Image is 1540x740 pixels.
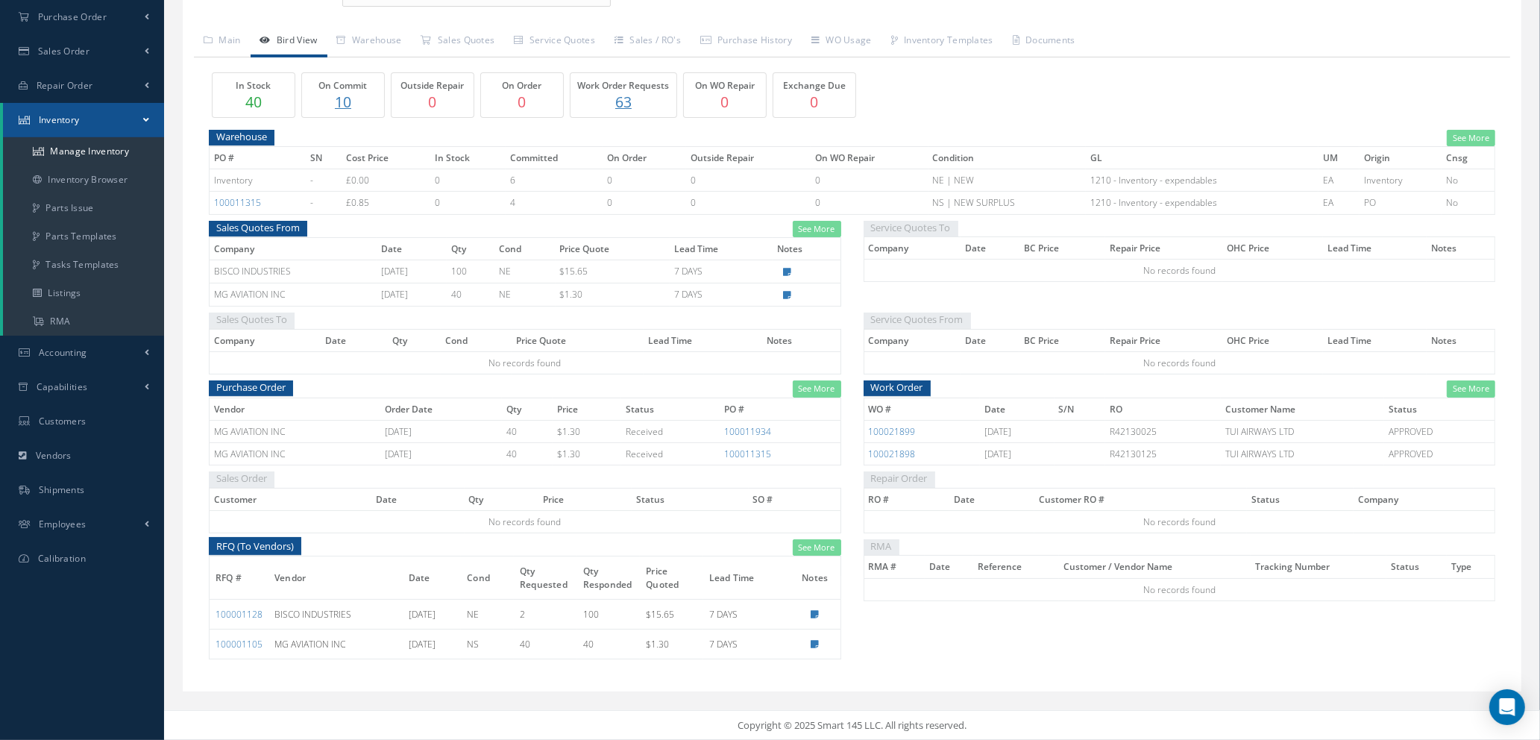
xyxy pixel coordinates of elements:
[210,488,371,510] th: Customer
[811,638,819,650] a: Click to manage notes
[793,221,841,238] a: See More
[973,556,1059,578] th: Reference
[577,629,641,659] td: 40
[777,91,852,113] p: 0
[3,137,164,166] a: Manage Inventory
[811,169,928,192] td: 0
[306,147,342,169] th: SN
[621,420,720,442] td: Received
[38,45,89,57] span: Sales Order
[520,563,568,590] span: Qty Requested
[1386,556,1447,578] th: Status
[864,378,931,397] span: Work Order
[1447,130,1495,147] a: See More
[1319,192,1360,214] td: EA
[342,147,430,169] th: Cost Price
[268,599,403,629] td: BISCO INDUSTRIES
[327,26,412,57] a: Warehouse
[342,169,430,192] td: £0.00
[1105,329,1222,351] th: Repair Price
[403,629,462,659] td: [DATE]
[514,629,577,659] td: 40
[371,488,465,510] th: Date
[377,283,446,307] td: [DATE]
[688,91,762,113] p: 0
[864,329,961,351] th: Company
[864,219,958,237] span: Service Quotes To
[928,192,1086,214] td: NS | NEW SURPLUS
[577,599,641,629] td: 100
[1105,443,1221,465] td: R42130125
[209,310,295,329] span: Sales Quotes To
[811,192,928,214] td: 0
[39,113,80,126] span: Inventory
[461,599,514,629] td: NE
[506,192,603,214] td: 4
[502,443,553,465] td: 40
[3,166,164,194] a: Inventory Browser
[306,192,342,214] td: -
[506,147,603,169] th: Committed
[864,488,949,510] th: RO #
[3,194,164,222] a: Parts Issue
[1323,237,1427,260] th: Lead Time
[686,147,811,169] th: Outside Repair
[214,196,261,209] a: 100011315
[703,629,790,659] td: 7 DAYS
[1221,443,1384,465] td: TUI AIRWAYS LTD
[793,539,841,556] a: See More
[644,329,762,351] th: Lead Time
[342,192,430,214] td: £0.85
[430,147,506,169] th: In Stock
[553,398,621,420] th: Price
[793,380,841,398] a: See More
[670,238,773,260] th: Lead Time
[1003,26,1085,57] a: Documents
[3,103,164,137] a: Inventory
[210,283,377,307] td: MG AVIATION INC
[447,260,494,283] td: 100
[646,563,679,590] span: Price Quoted
[1055,398,1105,420] th: S/N
[210,510,841,533] td: No records found
[605,26,691,57] a: Sales / RO's
[494,260,556,283] td: NE
[1447,380,1495,398] a: See More
[39,346,87,359] span: Accounting
[688,81,762,91] h5: On WO Repair
[210,443,381,465] td: MG AVIATION INC
[1323,329,1427,351] th: Lead Time
[763,329,840,351] th: Notes
[3,251,164,279] a: Tasks Templates
[216,570,242,584] span: RFQ #
[210,329,321,351] th: Company
[1319,147,1360,169] th: UM
[306,91,380,113] p: 10
[37,79,93,92] span: Repair Order
[1019,237,1106,260] th: BC Price
[377,238,446,260] th: Date
[961,237,1019,260] th: Date
[574,81,673,91] h5: Work Order Requests
[1442,192,1495,214] td: No
[37,380,88,393] span: Capabilities
[925,556,973,578] th: Date
[268,629,403,659] td: MG AVIATION INC
[395,91,470,113] p: 0
[179,718,1525,733] div: Copyright © 2025 Smart 145 LLC. All rights reserved.
[583,563,632,590] span: Qty Responded
[538,488,632,510] th: Price
[39,483,85,496] span: Shipments
[1222,329,1323,351] th: OHC Price
[556,283,670,307] td: $1.30
[1221,420,1384,442] td: TUI AIRWAYS LTD
[864,510,1495,533] td: No records found
[553,443,621,465] td: $1.30
[811,147,928,169] th: On WO Repair
[864,310,971,329] span: Service Quotes From
[1105,398,1221,420] th: RO
[216,608,263,621] a: 100001128
[409,570,430,584] span: Date
[640,629,703,659] td: $1.30
[412,26,505,57] a: Sales Quotes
